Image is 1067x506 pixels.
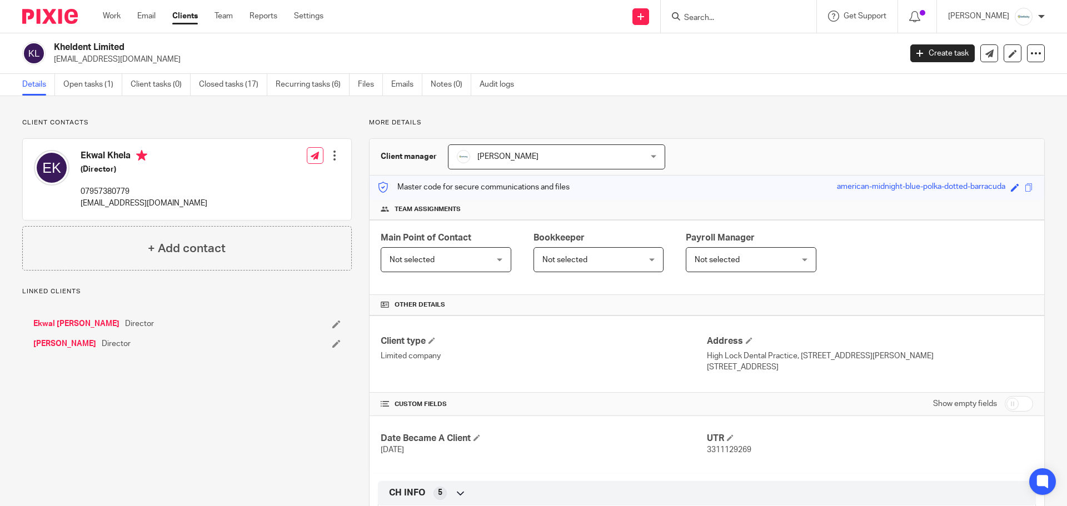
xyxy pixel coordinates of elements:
p: [STREET_ADDRESS] [707,362,1033,373]
h4: Ekwal Khela [81,150,207,164]
img: Pixie [22,9,78,24]
span: Payroll Manager [686,233,755,242]
h4: + Add contact [148,240,226,257]
a: Emails [391,74,422,96]
p: Limited company [381,350,707,362]
span: Not selected [542,256,587,264]
a: Reports [250,11,277,22]
h4: UTR [707,433,1033,444]
p: Linked clients [22,287,352,296]
label: Show empty fields [933,398,997,409]
p: Client contacts [22,118,352,127]
img: svg%3E [22,42,46,65]
h2: Kheldent Limited [54,42,726,53]
i: Primary [136,150,147,161]
a: Notes (0) [431,74,471,96]
a: Email [137,11,156,22]
a: Ekwal [PERSON_NAME] [33,318,119,329]
span: Team assignments [395,205,461,214]
span: Other details [395,300,445,309]
a: Clients [172,11,198,22]
a: Work [103,11,121,22]
span: 5 [438,487,442,498]
span: Main Point of Contact [381,233,471,242]
h4: Client type [381,335,707,347]
span: Director [102,338,131,349]
h3: Client manager [381,151,437,162]
p: More details [369,118,1045,127]
span: 3311129269 [707,446,751,454]
span: CH INFO [389,487,425,499]
span: Get Support [844,12,886,20]
a: Open tasks (1) [63,74,122,96]
h4: Address [707,335,1033,347]
span: [PERSON_NAME] [477,153,539,161]
a: Audit logs [480,74,522,96]
span: Director [125,318,154,329]
p: [EMAIL_ADDRESS][DOMAIN_NAME] [54,54,894,65]
img: svg%3E [34,150,69,186]
img: Infinity%20Logo%20with%20Whitespace%20.png [1015,8,1033,26]
h5: (Director) [81,164,207,175]
div: american-midnight-blue-polka-dotted-barracuda [837,181,1005,194]
a: Recurring tasks (6) [276,74,350,96]
p: Master code for secure communications and files [378,182,570,193]
img: Infinity%20Logo%20with%20Whitespace%20.png [457,150,470,163]
span: [DATE] [381,446,404,454]
p: High Lock Dental Practice, [STREET_ADDRESS][PERSON_NAME] [707,350,1033,362]
a: Create task [910,44,975,62]
span: Not selected [695,256,740,264]
a: Details [22,74,55,96]
p: [PERSON_NAME] [948,11,1009,22]
h4: CUSTOM FIELDS [381,400,707,409]
a: Settings [294,11,323,22]
a: Client tasks (0) [131,74,191,96]
a: Files [358,74,383,96]
p: [EMAIL_ADDRESS][DOMAIN_NAME] [81,198,207,209]
p: 07957380779 [81,186,207,197]
a: [PERSON_NAME] [33,338,96,349]
span: Not selected [390,256,435,264]
input: Search [683,13,783,23]
a: Team [215,11,233,22]
h4: Date Became A Client [381,433,707,444]
span: Bookkeeper [533,233,585,242]
a: Closed tasks (17) [199,74,267,96]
